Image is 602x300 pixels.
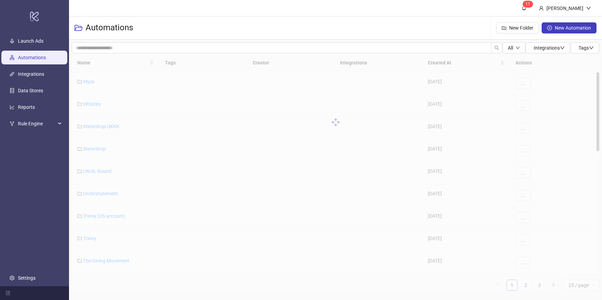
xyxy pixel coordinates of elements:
[534,45,565,51] span: Integrations
[502,25,506,30] span: folder-add
[75,24,83,32] span: folder-open
[502,42,525,53] button: Alldown
[525,2,528,7] span: 1
[509,25,533,31] span: New Folder
[18,55,46,60] a: Automations
[18,88,43,93] a: Data Stores
[560,45,565,50] span: down
[528,2,530,7] span: 1
[522,6,526,10] span: bell
[544,4,586,12] div: [PERSON_NAME]
[579,45,594,51] span: Tags
[18,38,43,44] a: Launch Ads
[586,6,591,11] span: down
[18,275,36,281] a: Settings
[523,1,533,8] sup: 11
[18,117,56,131] span: Rule Engine
[542,22,596,33] button: New Automation
[494,45,499,50] span: search
[6,291,10,296] span: menu-fold
[539,6,544,11] span: user
[508,45,513,51] span: All
[18,104,35,110] a: Reports
[86,22,133,33] h3: Automations
[525,42,570,53] button: Integrationsdown
[589,45,594,50] span: down
[555,25,591,31] span: New Automation
[570,42,599,53] button: Tagsdown
[10,121,14,126] span: fork
[496,22,539,33] button: New Folder
[516,46,520,50] span: down
[18,71,44,77] a: Integrations
[547,25,552,30] span: plus-circle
